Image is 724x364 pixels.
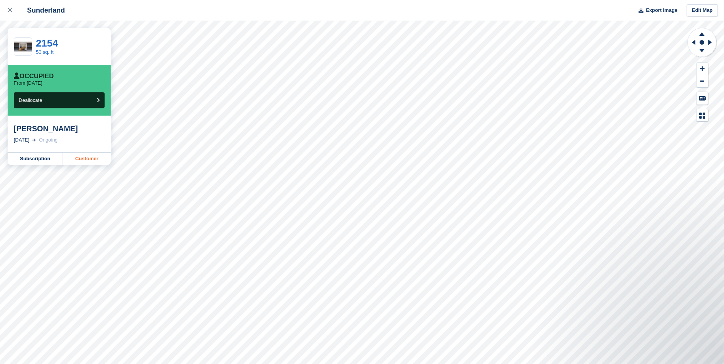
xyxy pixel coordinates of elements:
a: Subscription [8,153,63,165]
button: Keyboard Shortcuts [697,92,708,105]
a: 50 sq. ft [36,49,53,55]
a: Customer [63,153,111,165]
span: Export Image [646,6,677,14]
img: arrow-right-light-icn-cde0832a797a2874e46488d9cf13f60e5c3a73dbe684e267c42b8395dfbc2abf.svg [32,139,36,142]
div: Ongoing [39,136,58,144]
button: Zoom In [697,63,708,75]
div: [DATE] [14,136,29,144]
span: Deallocate [19,97,42,103]
div: Occupied [14,72,54,80]
div: [PERSON_NAME] [14,124,105,133]
button: Deallocate [14,92,105,108]
a: Edit Map [687,4,718,17]
p: From [DATE] [14,80,42,86]
img: 50%20SQ.FT.jpg [14,42,32,52]
button: Zoom Out [697,75,708,88]
div: Sunderland [20,6,65,15]
button: Map Legend [697,109,708,122]
button: Export Image [634,4,677,17]
a: 2154 [36,37,58,49]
